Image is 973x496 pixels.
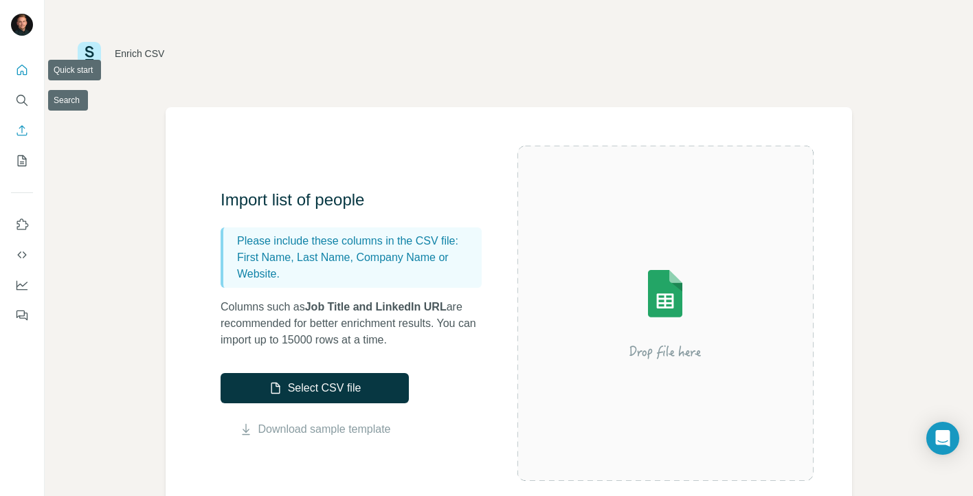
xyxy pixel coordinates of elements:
[11,118,33,143] button: Enrich CSV
[221,189,495,211] h3: Import list of people
[11,88,33,113] button: Search
[115,47,164,60] div: Enrich CSV
[258,421,391,438] a: Download sample template
[237,233,476,249] p: Please include these columns in the CSV file:
[237,249,476,282] p: First Name, Last Name, Company Name or Website.
[221,299,495,348] p: Columns such as are recommended for better enrichment results. You can import up to 15000 rows at...
[11,243,33,267] button: Use Surfe API
[221,373,409,403] button: Select CSV file
[11,273,33,297] button: Dashboard
[541,231,789,396] img: Surfe Illustration - Drop file here or select below
[11,58,33,82] button: Quick start
[305,301,447,313] span: Job Title and LinkedIn URL
[11,303,33,328] button: Feedback
[78,42,101,65] img: Surfe Logo
[221,421,409,438] button: Download sample template
[11,14,33,36] img: Avatar
[11,148,33,173] button: My lists
[926,422,959,455] div: Open Intercom Messenger
[11,212,33,237] button: Use Surfe on LinkedIn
